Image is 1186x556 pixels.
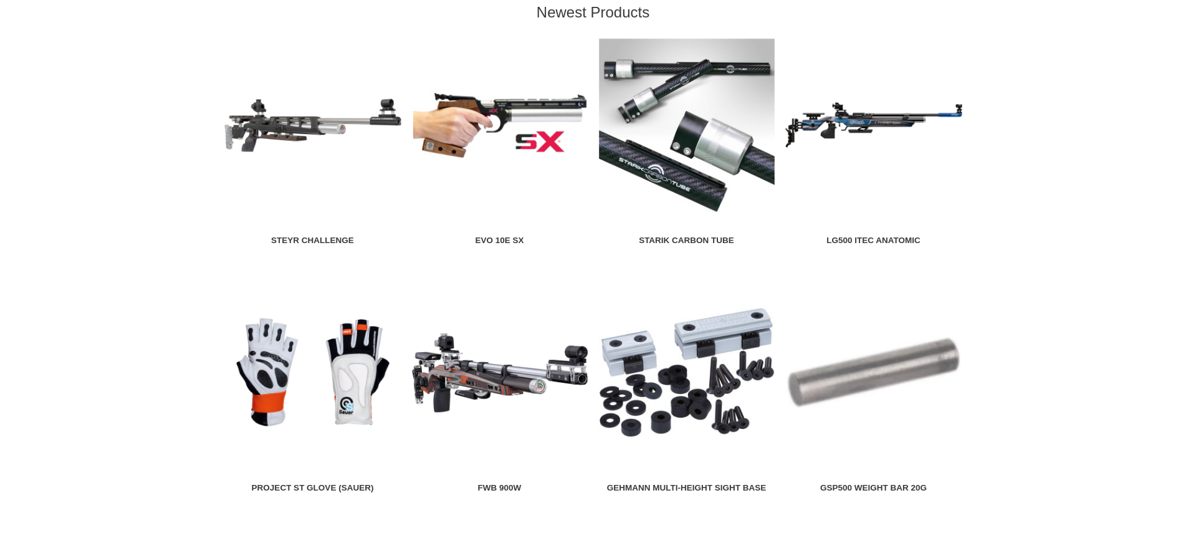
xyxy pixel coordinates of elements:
div: Starik Carbon Tube [598,234,775,247]
a: Gehmann Multi-height Sight Base Gehmann Multi-height Sight Base [598,284,775,499]
a: Starik Carbon Tube Starik Carbon Tube [598,37,775,251]
div: LG500 itec Anatomic [785,234,962,247]
div: Project ST Glove (SAUER) [224,482,401,494]
div: Steyr Challenge [224,234,401,247]
img: Gehmann Multi-height Sight Base [598,284,775,461]
div: EVO 10E SX [411,234,588,247]
a: Project ST Glove Project ST Glove (SAUER) [224,284,401,499]
div: Gehmann Multi-height Sight Base [598,482,775,494]
img: EVO 10E SX [411,37,588,214]
a: LG500 itec Anatomic LG500 itec Anatomic [785,37,962,251]
a: FWB 900W FWB 900W [411,284,588,499]
a: GSP500 Weight Bar 20g GSP500 Weight Bar 20g [785,284,962,499]
img: Project ST Glove [224,284,401,461]
img: GSP500 Weight Bar 20g [785,284,962,461]
img: LG500 itec Anatomic [785,37,962,214]
img: Starik Carbon Tube [598,37,775,214]
a: Steyr Challenge Steyr Challenge [224,37,401,251]
a: EVO 10E SX EVO 10E SX [411,37,588,251]
img: Steyr Challenge [224,37,401,214]
h2: Newest Products [219,2,967,22]
img: FWB 900W [411,284,588,461]
div: FWB 900W [411,482,588,494]
div: GSP500 Weight Bar 20g [785,482,962,494]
